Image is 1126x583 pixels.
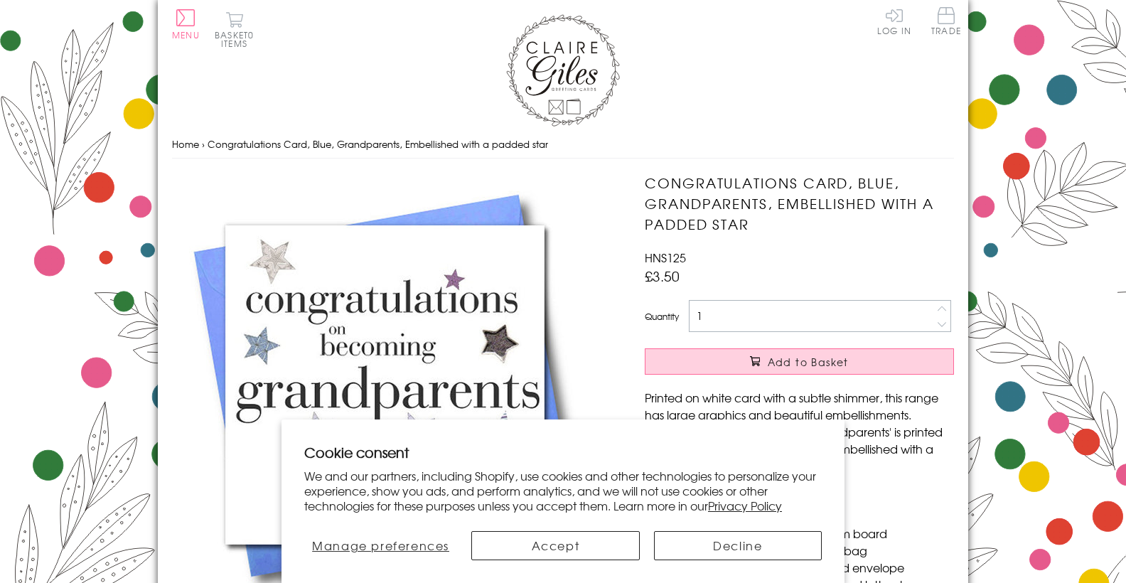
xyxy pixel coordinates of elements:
[877,7,911,35] a: Log In
[931,7,961,35] span: Trade
[645,249,686,266] span: HNS125
[654,531,822,560] button: Decline
[645,266,680,286] span: £3.50
[202,137,205,151] span: ›
[304,531,457,560] button: Manage preferences
[208,137,548,151] span: Congratulations Card, Blue, Grandparents, Embellished with a padded star
[312,537,449,554] span: Manage preferences
[645,348,954,375] button: Add to Basket
[172,9,200,39] button: Menu
[645,173,954,234] h1: Congratulations Card, Blue, Grandparents, Embellished with a padded star
[471,531,639,560] button: Accept
[172,130,954,159] nav: breadcrumbs
[172,137,199,151] a: Home
[708,497,782,514] a: Privacy Policy
[172,28,200,41] span: Menu
[768,355,849,369] span: Add to Basket
[215,11,254,48] button: Basket0 items
[645,389,954,474] p: Printed on white card with a subtle shimmer, this range has large graphics and beautiful embellis...
[645,310,679,323] label: Quantity
[506,14,620,127] img: Claire Giles Greetings Cards
[304,442,822,462] h2: Cookie consent
[221,28,254,50] span: 0 items
[931,7,961,38] a: Trade
[304,469,822,513] p: We and our partners, including Shopify, use cookies and other technologies to personalize your ex...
